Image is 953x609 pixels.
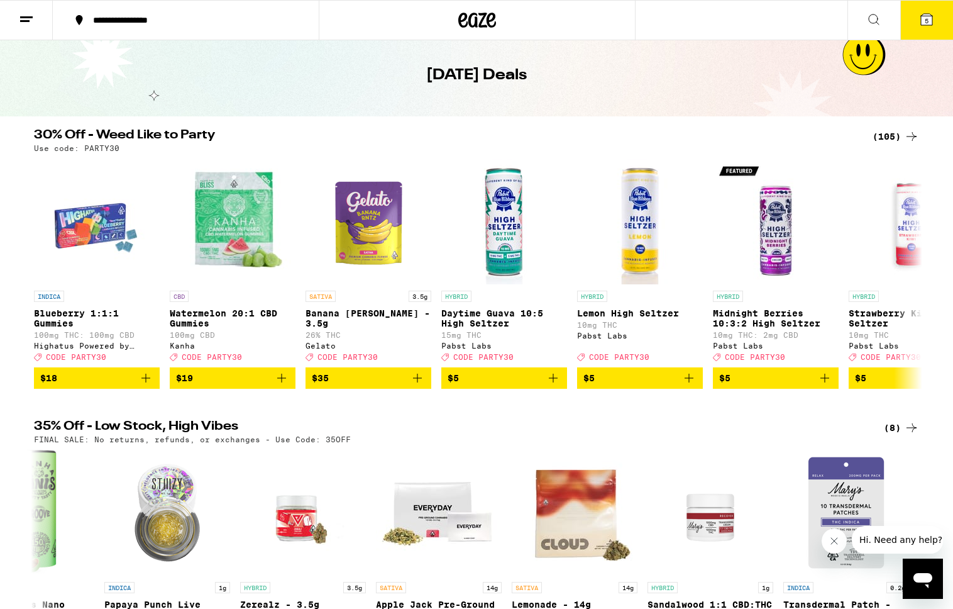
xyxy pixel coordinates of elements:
p: SATIVA [306,291,336,302]
iframe: Message from company [852,526,943,554]
a: Open page for Midnight Berries 10:3:2 High Seltzer from Pabst Labs [713,159,839,367]
p: 3.5g [343,582,366,593]
p: 10mg THC: 2mg CBD [713,331,839,339]
span: CODE PARTY30 [46,353,106,361]
div: Gelato [306,342,431,350]
button: Add to bag [306,367,431,389]
p: 3.5g [409,291,431,302]
p: HYBRID [713,291,743,302]
p: 100mg CBD [170,331,295,339]
p: 15mg THC [441,331,567,339]
span: 5 [925,17,928,25]
span: $5 [583,373,595,383]
span: $5 [855,373,866,383]
span: $5 [448,373,459,383]
span: CODE PARTY30 [861,353,921,361]
span: CODE PARTY30 [182,353,242,361]
a: Open page for Watermelon 20:1 CBD Gummies from Kanha [170,159,295,367]
p: 14g [483,582,502,593]
p: 100mg THC: 100mg CBD [34,331,160,339]
a: Open page for Daytime Guava 10:5 High Seltzer from Pabst Labs [441,159,567,367]
p: 0.2g [886,582,909,593]
p: Use code: PARTY30 [34,144,119,152]
h1: [DATE] Deals [426,65,527,86]
img: Pabst Labs - Lemon High Seltzer [577,159,703,284]
p: CBD [170,291,189,302]
img: Pabst Labs - Midnight Berries 10:3:2 High Seltzer [713,159,839,284]
span: CODE PARTY30 [317,353,378,361]
p: 14g [619,582,637,593]
img: Cloud - Lemonade - 14g [512,450,637,576]
button: Add to bag [577,367,703,389]
span: $18 [40,373,57,383]
div: Pabst Labs [577,332,703,340]
p: SATIVA [512,582,542,593]
span: CODE PARTY30 [453,353,514,361]
p: Watermelon 20:1 CBD Gummies [170,308,295,328]
p: Midnight Berries 10:3:2 High Seltzer [713,308,839,328]
span: CODE PARTY30 [589,353,649,361]
img: Everyday - Apple Jack Pre-Ground - 14g [376,450,502,576]
p: HYBRID [240,582,270,593]
p: 10mg THC [577,321,703,329]
img: Mary's Medicinals - Transdermal Patch - Relax Indica 10-Pack - 200mg [783,450,909,576]
p: 1g [215,582,230,593]
span: $5 [719,373,730,383]
p: 1g [758,582,773,593]
img: Mary's Medicinals - Sandalwood 1:1 CBD:THC Transdermal Cream - 1000mg [647,450,773,576]
button: Add to bag [713,367,839,389]
p: HYBRID [441,291,471,302]
p: Blueberry 1:1:1 Gummies [34,308,160,328]
img: STIIIZY - Papaya Punch Live Resin Diamonds - 1g [104,450,230,576]
button: Add to bag [34,367,160,389]
span: $35 [312,373,329,383]
p: HYBRID [647,582,678,593]
p: INDICA [783,582,813,593]
p: Banana [PERSON_NAME] - 3.5g [306,308,431,328]
button: Add to bag [170,367,295,389]
div: Pabst Labs [713,342,839,350]
a: Open page for Blueberry 1:1:1 Gummies from Highatus Powered by Cannabiotix [34,159,160,367]
span: $19 [176,373,193,383]
a: Open page for Banana Runtz - 3.5g from Gelato [306,159,431,367]
p: INDICA [34,291,64,302]
h2: 35% Off - Low Stock, High Vibes [34,420,857,435]
h2: 30% Off - Weed Like to Party [34,129,857,144]
button: 5 [900,1,953,40]
p: HYBRID [849,291,879,302]
span: CODE PARTY30 [725,353,785,361]
iframe: Close message [822,528,847,554]
a: (8) [884,420,919,435]
a: (105) [873,129,919,144]
div: Highatus Powered by Cannabiotix [34,342,160,350]
button: Add to bag [441,367,567,389]
iframe: Button to launch messaging window [903,559,943,599]
p: Daytime Guava 10:5 High Seltzer [441,308,567,328]
a: Open page for Lemon High Seltzer from Pabst Labs [577,159,703,367]
img: Kanha - Watermelon 20:1 CBD Gummies [170,159,295,284]
p: FINAL SALE: No returns, refunds, or exchanges - Use Code: 35OFF [34,435,351,444]
p: SATIVA [376,582,406,593]
img: Pabst Labs - Daytime Guava 10:5 High Seltzer [441,159,567,284]
div: Pabst Labs [441,342,567,350]
p: HYBRID [577,291,607,302]
img: Gelato - Banana Runtz - 3.5g [306,159,431,284]
img: Kanha - Groove Minis Nano Chocolate Bites [6,450,57,576]
img: Ember Valley - Zerealz - 3.5g [240,450,366,576]
p: 26% THC [306,331,431,339]
div: Kanha [170,342,295,350]
p: Lemon High Seltzer [577,308,703,318]
img: Highatus Powered by Cannabiotix - Blueberry 1:1:1 Gummies [34,159,160,284]
p: INDICA [104,582,135,593]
